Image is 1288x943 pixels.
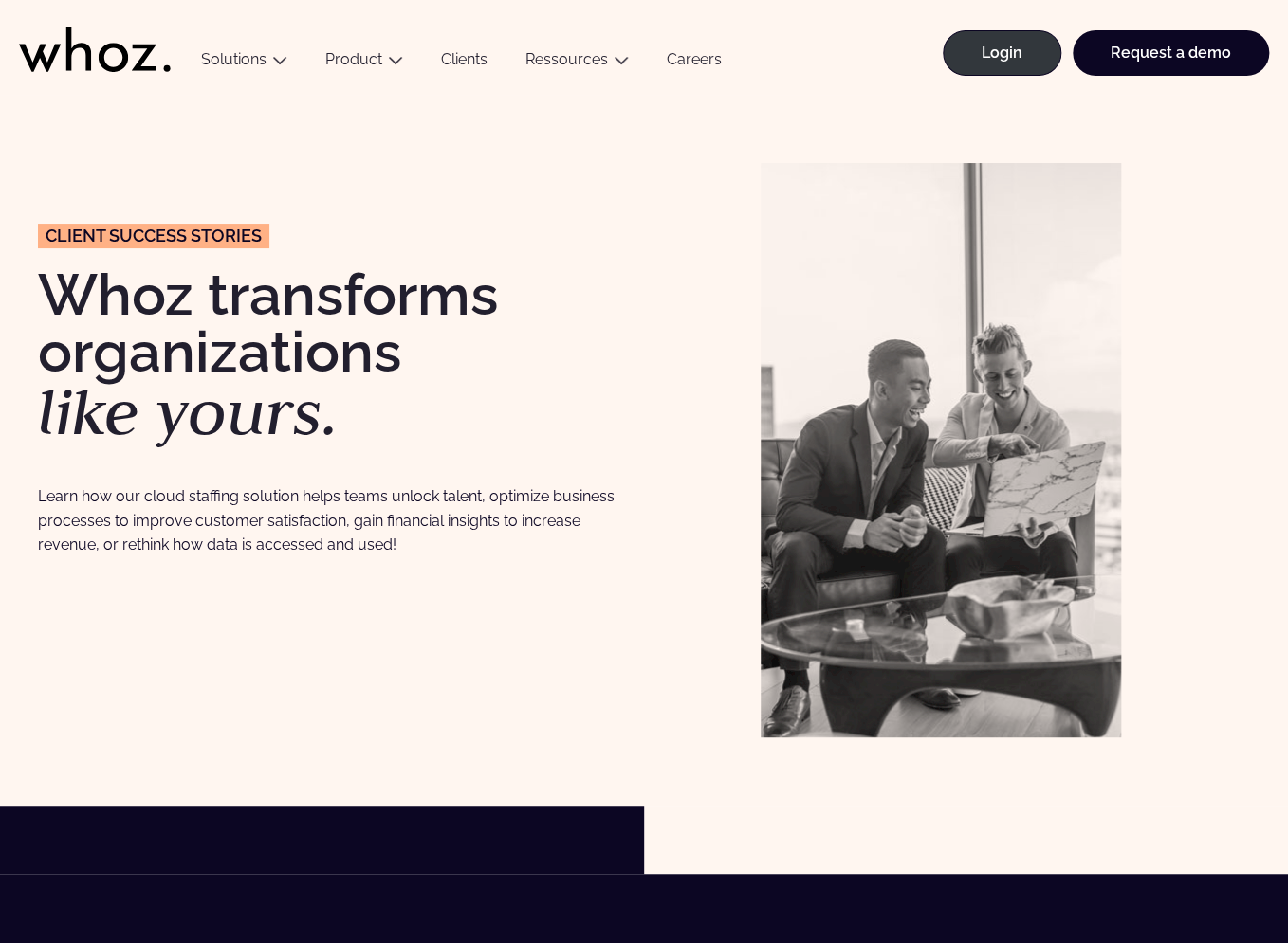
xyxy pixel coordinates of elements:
img: Clients Whoz [761,163,1121,737]
a: Clients [422,50,506,76]
h1: Whoz transforms organizations [38,266,625,444]
a: Request a demo [1073,30,1269,76]
a: Careers [648,50,741,76]
iframe: Chatbot [1163,818,1261,916]
em: like yours. [38,370,339,453]
button: Solutions [182,50,306,76]
a: Login [943,30,1061,76]
button: Ressources [506,50,648,76]
a: Product [325,50,382,68]
a: Ressources [525,50,608,68]
p: Learn how our cloud staffing solution helps teams unlock talent, optimize business processes to i... [38,484,625,556]
span: CLIENT success stories [46,227,262,245]
button: Product [306,50,422,76]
